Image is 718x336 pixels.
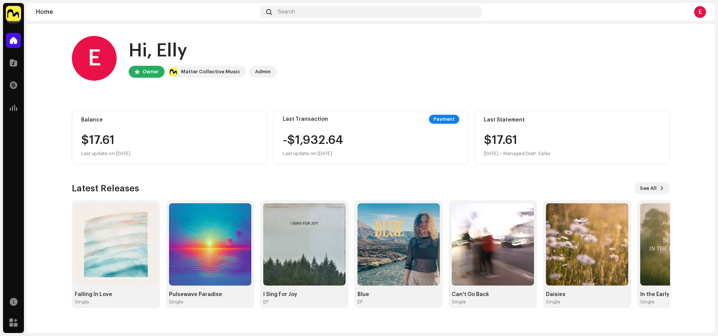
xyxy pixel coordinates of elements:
div: Last Transaction [283,116,328,122]
div: Managed Distr. Sales [503,149,550,158]
div: EP [358,299,363,305]
div: Single [75,299,89,305]
div: Payment [429,115,459,124]
img: 1276ee5d-5357-4eee-b3c8-6fdbc920d8e6 [6,6,21,21]
img: 1276ee5d-5357-4eee-b3c8-6fdbc920d8e6 [169,67,178,76]
div: Daisies [546,292,628,298]
span: Search [278,9,295,15]
h3: Latest Releases [72,182,139,194]
div: Single [546,299,560,305]
img: 5cccff7d-c9b1-46d0-b3f2-2c800b9b830e [546,203,628,286]
div: E [694,6,706,18]
img: 9d7e288c-3278-45b1-88b1-88016426bcac [169,203,251,286]
div: Balance [81,117,258,123]
div: EP [263,299,269,305]
button: See All [634,182,670,194]
div: Hi, Elly [129,39,277,63]
div: Can't Go Back [452,292,534,298]
img: dfb6ca4c-19b9-452d-8eb5-9c8b0e2062ad [263,203,346,286]
div: Last update on [DATE] [81,149,258,158]
div: • [500,149,502,158]
img: 87f93596-c2ff-4268-8e73-d3c6c67a0b04 [75,203,157,286]
div: Last update on [DATE] [283,149,343,158]
re-o-card-value: Balance [72,111,267,164]
span: See All [640,181,657,196]
div: Single [640,299,654,305]
div: Last Statement [484,117,661,123]
div: E [72,36,117,81]
div: I Sing For Joy [263,292,346,298]
div: Blue [358,292,440,298]
div: Admin [255,67,271,76]
img: f50ffb74-b230-4898-8235-c9275abbaf08 [452,203,534,286]
div: Home [36,9,257,15]
div: [DATE] [484,149,498,158]
div: Owner [142,67,159,76]
div: Matter Collective Music [181,67,240,76]
div: Pulsewave Paradise [169,292,251,298]
div: Single [452,299,466,305]
img: 8c53a8cf-d1e6-4622-a73c-783fcda686ce [358,203,440,286]
re-o-card-value: Last Statement [475,111,670,164]
div: Single [169,299,183,305]
div: Falling In Love [75,292,157,298]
